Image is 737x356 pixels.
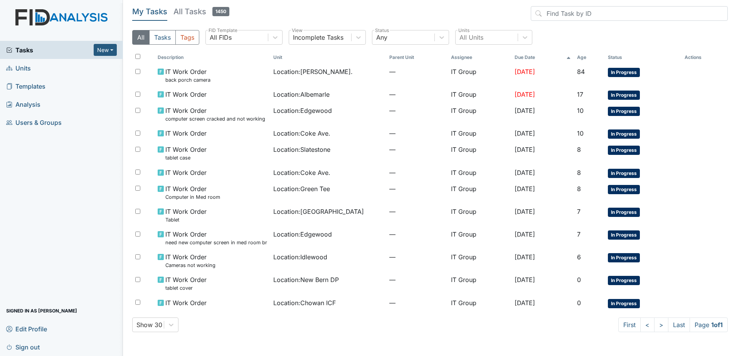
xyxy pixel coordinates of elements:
[608,253,640,262] span: In Progress
[165,67,210,84] span: IT Work Order back porch camera
[577,68,585,76] span: 84
[608,146,640,155] span: In Progress
[270,51,386,64] th: Toggle SortBy
[577,169,581,176] span: 8
[273,275,339,284] span: Location : New Bern DP
[132,6,167,17] h5: My Tasks
[165,284,207,292] small: tablet cover
[608,68,640,77] span: In Progress
[389,207,445,216] span: —
[608,299,640,308] span: In Progress
[515,146,535,153] span: [DATE]
[165,184,220,201] span: IT Work Order Computer in Med room
[577,299,581,307] span: 0
[681,51,720,64] th: Actions
[605,51,681,64] th: Toggle SortBy
[175,30,199,45] button: Tags
[654,317,668,332] a: >
[389,252,445,262] span: —
[165,262,215,269] small: Cameras not working
[165,275,207,292] span: IT Work Order tablet cover
[389,275,445,284] span: —
[515,169,535,176] span: [DATE]
[389,129,445,138] span: —
[165,145,207,161] span: IT Work Order tablet case
[165,106,268,123] span: IT Work Order computer screen cracked and not working need new one
[6,62,31,74] span: Units
[273,145,330,154] span: Location : Slatestone
[448,272,511,295] td: IT Group
[165,90,207,99] span: IT Work Order
[711,321,723,329] strong: 1 of 1
[149,30,176,45] button: Tasks
[210,33,232,42] div: All FIDs
[389,106,445,115] span: —
[448,64,511,87] td: IT Group
[165,154,207,161] small: tablet case
[577,146,581,153] span: 8
[165,239,268,246] small: need new computer screen in med room broken dont work
[577,253,581,261] span: 6
[6,116,62,128] span: Users & Groups
[6,323,47,335] span: Edit Profile
[577,107,584,114] span: 10
[273,67,353,76] span: Location : [PERSON_NAME].
[459,33,483,42] div: All Units
[448,103,511,126] td: IT Group
[173,6,229,17] h5: All Tasks
[273,207,364,216] span: Location : [GEOGRAPHIC_DATA]
[6,305,77,317] span: Signed in as [PERSON_NAME]
[448,295,511,311] td: IT Group
[608,107,640,116] span: In Progress
[6,45,94,55] a: Tasks
[212,7,229,16] span: 1450
[273,230,332,239] span: Location : Edgewood
[577,208,581,215] span: 7
[165,252,215,269] span: IT Work Order Cameras not working
[448,126,511,142] td: IT Group
[273,298,336,307] span: Location : Chowan ICF
[165,207,207,223] span: IT Work Order Tablet
[94,44,117,56] button: New
[574,51,605,64] th: Toggle SortBy
[386,51,448,64] th: Toggle SortBy
[448,249,511,272] td: IT Group
[165,216,207,223] small: Tablet
[273,168,330,177] span: Location : Coke Ave.
[577,91,583,98] span: 17
[389,298,445,307] span: —
[132,30,199,45] div: Type filter
[515,230,535,238] span: [DATE]
[389,145,445,154] span: —
[448,165,511,181] td: IT Group
[273,129,330,138] span: Location : Coke Ave.
[448,227,511,249] td: IT Group
[165,115,268,123] small: computer screen cracked and not working need new one
[135,54,140,59] input: Toggle All Rows Selected
[577,276,581,284] span: 0
[577,230,581,238] span: 7
[515,276,535,284] span: [DATE]
[618,317,641,332] a: First
[577,185,581,193] span: 8
[6,341,40,353] span: Sign out
[273,252,327,262] span: Location : Idlewood
[273,184,330,193] span: Location : Green Tee
[389,230,445,239] span: —
[512,51,574,64] th: Toggle SortBy
[515,208,535,215] span: [DATE]
[165,230,268,246] span: IT Work Order need new computer screen in med room broken dont work
[608,91,640,100] span: In Progress
[531,6,728,21] input: Find Task by ID
[515,91,535,98] span: [DATE]
[608,208,640,217] span: In Progress
[273,90,330,99] span: Location : Albemarle
[448,51,511,64] th: Assignee
[668,317,690,332] a: Last
[448,87,511,103] td: IT Group
[608,230,640,240] span: In Progress
[515,68,535,76] span: [DATE]
[577,129,584,137] span: 10
[608,169,640,178] span: In Progress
